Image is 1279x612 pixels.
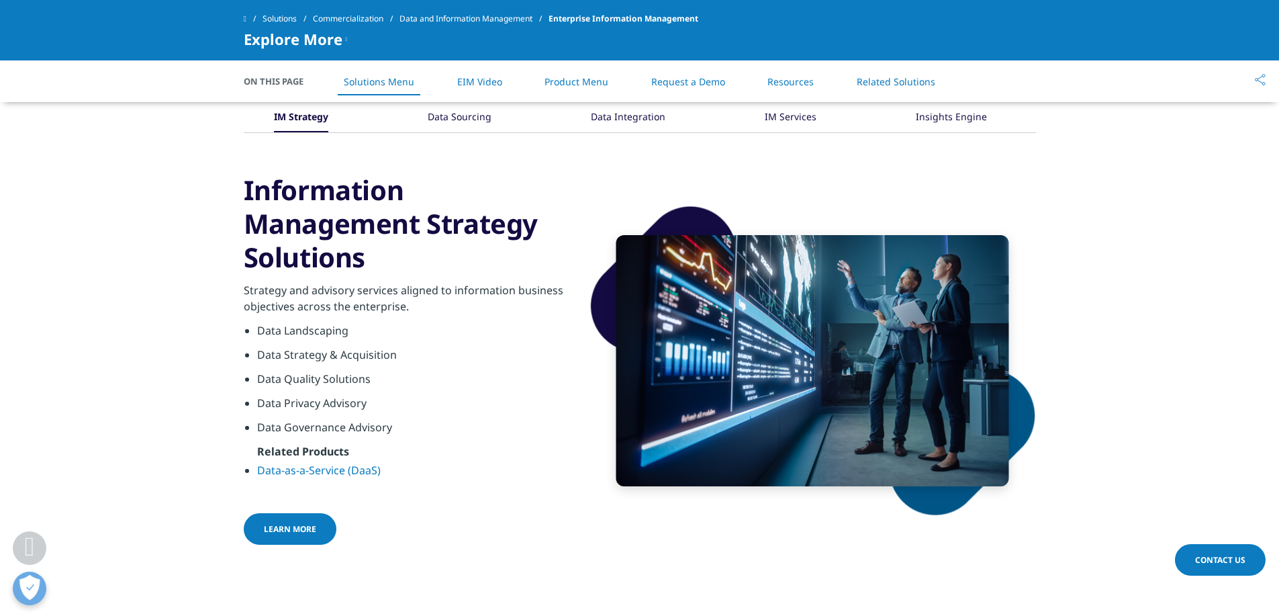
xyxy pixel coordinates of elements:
div: Insights Engine [916,103,987,132]
p: Strategy and advisory services aligned to information business objectives across the enterprise. [244,282,569,322]
a: Data and Information Management [399,7,549,31]
h3: Information Management Strategy Solutions [244,173,569,274]
a: EIM Video [457,75,502,88]
a: Solutions Menu [344,75,414,88]
button: Abrir preferencias [13,572,46,605]
a: Resources [767,75,814,88]
span: Contact Us [1195,554,1245,566]
li: Data Strategy & Acquisition [257,347,569,371]
span: Enterprise Information Management [549,7,698,31]
a: Request a Demo [651,75,725,88]
span: On This Page [244,75,318,88]
a: Commercialization [313,7,399,31]
span: Learn More [264,523,316,535]
strong: Related Products [257,444,349,459]
li: Data Quality Solutions [257,371,569,395]
div: IM Services [765,103,816,132]
a: Solutions [263,7,313,31]
li: Data Governance Advisory [257,419,569,443]
a: Product Menu [544,75,608,88]
li: Data Privacy Advisory [257,395,569,419]
span: Explore More [244,31,342,47]
div: Data Sourcing [428,103,491,132]
a: Related Solutions [857,75,935,88]
div: Data Integration [591,103,665,132]
a: Data-as-a-Service (DaaS) [257,463,381,478]
a: Contact Us [1175,544,1266,576]
li: Data Landscaping [257,322,569,347]
img: shape-1.png [589,205,1036,517]
div: IM Strategy [274,103,328,132]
